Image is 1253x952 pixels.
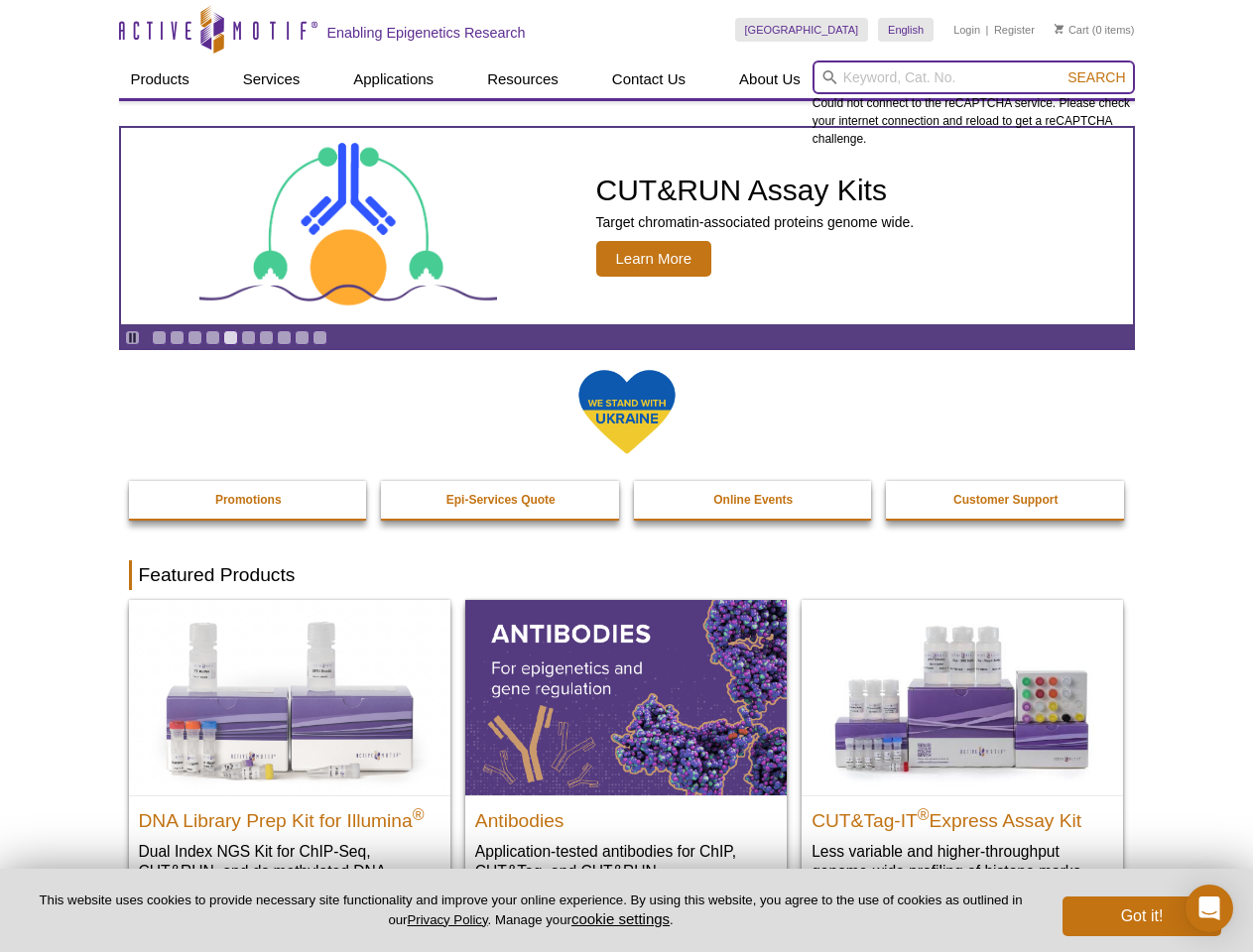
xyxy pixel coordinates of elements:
[802,600,1123,900] a: CUT&Tag-IT® Express Assay Kit CUT&Tag-IT®Express Assay Kit Less variable and higher-throughput ge...
[341,60,445,98] a: Applications
[139,801,440,831] h2: DNA Library Prep Kit for Illumina
[413,805,425,822] sup: ®
[571,910,670,927] button: cookie settings
[205,330,220,345] a: Go to slide 4
[1055,18,1135,42] li: (0 items)
[129,600,450,794] img: DNA Library Prep Kit for Illumina
[600,60,697,98] a: Contact Us
[1062,68,1131,86] button: Search
[215,493,282,507] strong: Promotions
[129,600,450,920] a: DNA Library Prep Kit for Illumina DNA Library Prep Kit for Illumina® Dual Index NGS Kit for ChIP-...
[802,600,1123,794] img: CUT&Tag-IT® Express Assay Kit
[1186,885,1233,932] div: Open Intercom Messenger
[1067,69,1125,85] span: Search
[812,801,1113,831] h2: CUT&Tag-IT Express Assay Kit
[119,60,201,98] a: Products
[381,481,621,519] a: Epi-Services Quote
[277,330,292,345] a: Go to slide 8
[129,560,1125,590] h2: Featured Products
[446,493,556,507] strong: Epi-Services Quote
[125,330,140,345] a: Toggle autoplay
[32,892,1030,929] p: This website uses cookies to provide necessary site functionality and improve your online experie...
[223,330,238,345] a: Go to slide 5
[475,801,777,831] h2: Antibodies
[713,493,793,507] strong: Online Events
[170,330,185,345] a: Go to slide 2
[313,330,327,345] a: Go to slide 10
[886,481,1126,519] a: Customer Support
[596,176,915,205] h2: CUT&RUN Assay Kits
[121,128,1133,324] article: CUT&RUN Assay Kits
[727,60,813,98] a: About Us
[953,493,1058,507] strong: Customer Support
[1063,896,1221,936] button: Got it!
[475,60,570,98] a: Resources
[199,136,497,317] img: CUT&RUN Assay Kits
[735,18,869,42] a: [GEOGRAPHIC_DATA]
[918,805,930,822] sup: ®
[812,841,1113,882] p: Less variable and higher-throughput genome-wide profiling of histone marks​.
[129,481,369,519] a: Promotions
[596,241,712,277] span: Learn More
[986,18,989,42] li: |
[878,18,934,42] a: English
[953,23,980,37] a: Login
[465,600,787,900] a: All Antibodies Antibodies Application-tested antibodies for ChIP, CUT&Tag, and CUT&RUN.
[577,368,677,456] img: We Stand With Ukraine
[295,330,310,345] a: Go to slide 9
[407,912,487,927] a: Privacy Policy
[1055,24,1064,34] img: Your Cart
[139,841,440,901] p: Dual Index NGS Kit for ChIP-Seq, CUT&RUN, and ds methylated DNA assays.
[327,24,526,42] h2: Enabling Epigenetics Research
[121,128,1133,324] a: CUT&RUN Assay Kits CUT&RUN Assay Kits Target chromatin-associated proteins genome wide. Learn More
[813,60,1135,94] input: Keyword, Cat. No.
[231,60,313,98] a: Services
[994,23,1035,37] a: Register
[634,481,874,519] a: Online Events
[465,600,787,794] img: All Antibodies
[596,213,915,231] p: Target chromatin-associated proteins genome wide.
[1055,23,1089,37] a: Cart
[259,330,274,345] a: Go to slide 7
[813,60,1135,148] div: Could not connect to the reCAPTCHA service. Please check your internet connection and reload to g...
[152,330,167,345] a: Go to slide 1
[188,330,202,345] a: Go to slide 3
[241,330,256,345] a: Go to slide 6
[475,841,777,882] p: Application-tested antibodies for ChIP, CUT&Tag, and CUT&RUN.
